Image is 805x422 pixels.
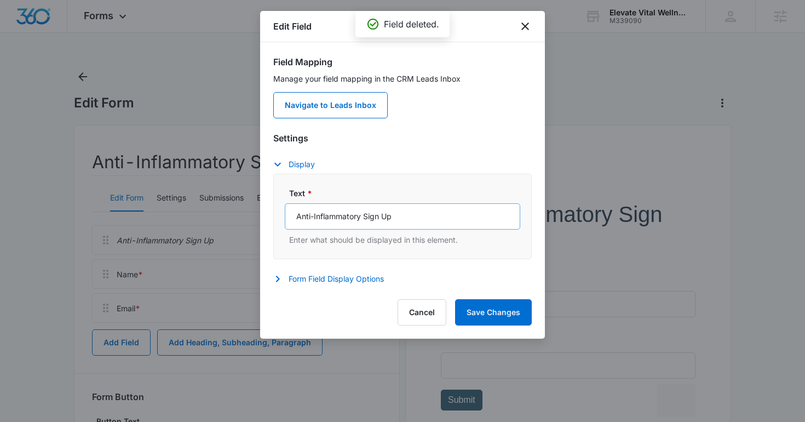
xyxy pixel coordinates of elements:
p: Enter what should be displayed in this element. [289,234,520,246]
button: Form Field Display Options [273,272,395,286]
label: Text [289,187,525,199]
button: Display [273,158,326,171]
button: Cancel [398,299,446,326]
p: Field deleted. [384,18,439,31]
h3: Field Mapping [273,55,532,69]
iframe: reCAPTCHA [216,183,357,215]
h3: Settings [273,132,532,145]
p: Manage your field mapping in the CRM Leads Inbox [273,73,532,84]
a: Navigate to Leads Inbox [273,92,388,118]
input: Text [285,203,520,230]
button: close [519,20,532,33]
h1: Edit Field [273,20,312,33]
span: Submit [7,194,34,203]
button: Save Changes [455,299,532,326]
